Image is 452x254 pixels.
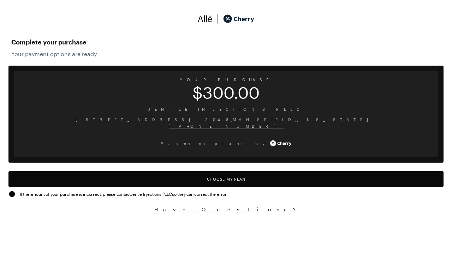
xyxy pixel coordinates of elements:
span: If the amount of your purchase is incorrect, please contact Jentle Injections PLLC so they can co... [20,191,227,197]
img: svg%3e [213,13,223,24]
img: cherry_black_logo-DrOE_MJI.svg [223,13,254,24]
span: $300.00 [14,88,438,97]
span: [STREET_ADDRESS] 2048 , MANSFIELD , [US_STATE] [20,116,432,123]
span: Complete your purchase [11,36,441,48]
img: svg%3e [8,190,16,198]
span: Jentle Injections PLLC [20,106,432,113]
span: [PHONE_NUMBER] [20,123,432,129]
img: svg%3e [198,13,213,24]
span: Your payment options are ready [11,50,441,57]
button: Choose My Plan [8,171,444,187]
button: Have Questions? [8,206,444,213]
span: Payment plans by [161,140,269,147]
img: cherry_white_logo-JPerc-yG.svg [270,138,291,149]
span: YOUR PURCHASE [14,75,438,84]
